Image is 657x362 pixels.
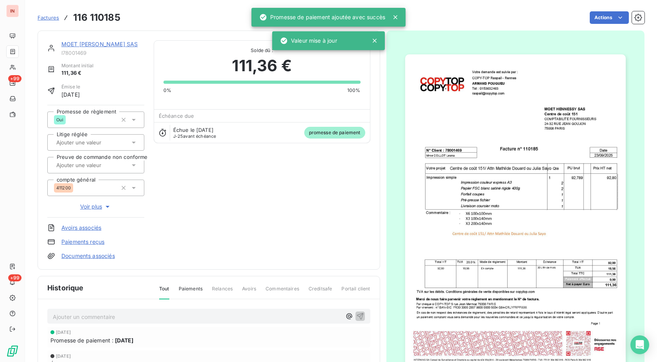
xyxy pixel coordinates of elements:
a: Paiements reçus [61,238,104,246]
span: Voir plus [80,203,111,211]
div: Promesse de paiement ajoutée avec succès [259,10,385,24]
span: Historique [47,283,84,293]
span: Montant initial [61,62,93,69]
span: Creditsafe [309,285,332,299]
span: 100% [347,87,361,94]
span: Solde dû : [163,47,361,54]
button: Voir plus [47,202,144,211]
span: avant échéance [173,134,216,139]
div: Valeur mise à jour [280,34,337,48]
span: promesse de paiement [304,127,365,139]
div: Open Intercom Messenger [630,335,649,354]
span: [DATE] [115,336,133,344]
a: MOET [PERSON_NAME] SAS [61,41,138,47]
span: Émise le [61,83,80,90]
span: Paiements [179,285,203,299]
h3: 116 110185 [73,11,120,25]
img: Logo LeanPay [6,345,19,357]
span: Oui [56,117,63,122]
span: 111,36 € [232,54,291,77]
span: +99 [8,274,22,281]
span: 0% [163,87,171,94]
span: 111,36 € [61,69,93,77]
span: +99 [8,75,22,82]
span: Tout [159,285,169,299]
span: [DATE] [61,90,80,99]
input: Ajouter une valeur [56,139,134,146]
a: Documents associés [61,252,115,260]
button: Actions [590,11,629,24]
span: Factures [38,14,59,21]
span: I78001469 [61,50,144,56]
a: Factures [38,14,59,22]
span: Promesse de paiement : [50,336,113,344]
span: [DATE] [56,354,71,358]
span: Échéance due [159,113,194,119]
span: [DATE] [56,330,71,335]
span: Avoirs [242,285,256,299]
input: Ajouter une valeur [56,162,134,169]
a: Avoirs associés [61,224,101,232]
span: Portail client [341,285,370,299]
span: J-25 [173,133,183,139]
span: Relances [212,285,233,299]
span: Échue le [DATE] [173,127,214,133]
span: Commentaires [266,285,299,299]
span: 411200 [56,186,71,190]
div: IN [6,5,19,17]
